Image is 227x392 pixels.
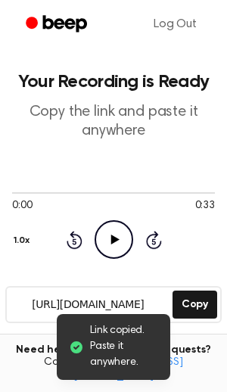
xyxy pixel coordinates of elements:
button: Copy [173,291,217,319]
span: Contact us [9,356,218,383]
a: Beep [15,10,101,39]
button: 1.0x [12,228,35,254]
h1: Your Recording is Ready [12,73,215,91]
span: 0:33 [195,198,215,214]
p: Copy the link and paste it anywhere [12,103,215,141]
span: Link copied. Paste it anywhere. [90,323,158,371]
span: 0:00 [12,198,32,214]
a: Log Out [138,6,212,42]
a: [EMAIL_ADDRESS][DOMAIN_NAME] [73,357,183,381]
